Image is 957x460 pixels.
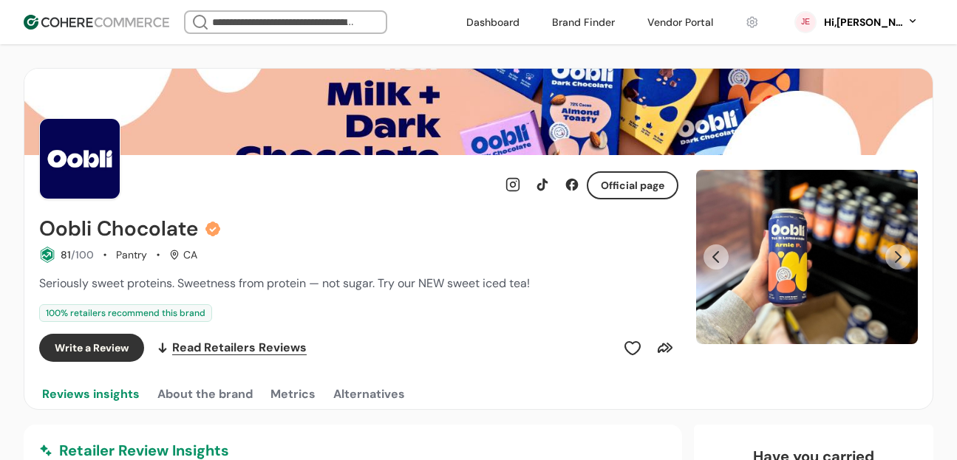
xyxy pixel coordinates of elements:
[71,248,94,261] span: /100
[587,171,678,199] button: Official page
[24,69,933,155] img: Brand cover image
[24,15,169,30] img: Cohere Logo
[39,334,144,362] button: Write a Review
[696,170,918,344] div: Carousel
[794,11,817,33] svg: 0 percent
[330,380,408,409] button: Alternatives
[39,275,530,291] span: Seriously sweet proteins. Sweetness from protein — not sugar. Try our NEW sweet iced tea!
[39,118,120,199] img: Brand Photo
[156,334,307,362] a: Read Retailers Reviews
[39,217,198,241] h2: Oobli Chocolate
[39,380,143,409] button: Reviews insights
[39,304,212,322] div: 100 % retailers recommend this brand
[696,170,918,344] div: Slide 1
[61,248,71,261] span: 81
[172,339,307,357] span: Read Retailers Reviews
[169,247,197,263] div: CA
[823,15,919,30] button: Hi,[PERSON_NAME]
[704,244,729,270] button: Previous Slide
[154,380,256,409] button: About the brand
[885,244,910,270] button: Next Slide
[823,15,904,30] div: Hi, [PERSON_NAME]
[268,380,319,409] button: Metrics
[696,170,918,344] img: Slide 0
[116,247,147,263] div: Pantry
